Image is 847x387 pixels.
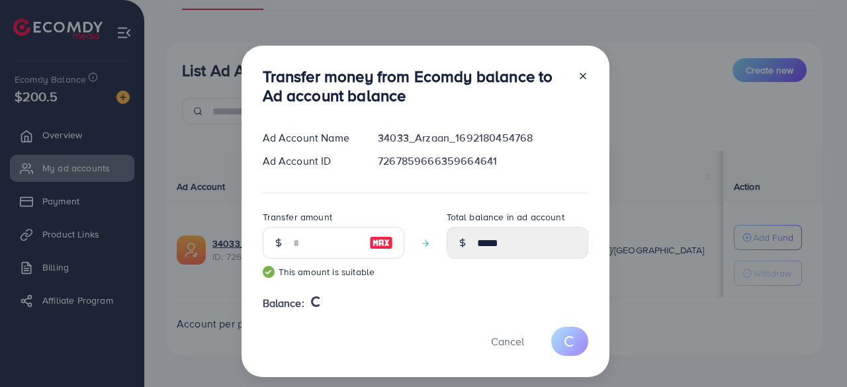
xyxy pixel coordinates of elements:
[369,235,393,251] img: image
[367,130,598,146] div: 34033_Arzaan_1692180454768
[252,153,368,169] div: Ad Account ID
[491,334,524,349] span: Cancel
[367,153,598,169] div: 7267859666359664641
[252,130,368,146] div: Ad Account Name
[263,67,567,105] h3: Transfer money from Ecomdy balance to Ad account balance
[474,327,541,355] button: Cancel
[263,266,275,278] img: guide
[263,296,304,311] span: Balance:
[447,210,564,224] label: Total balance in ad account
[263,265,404,279] small: This amount is suitable
[791,327,837,377] iframe: Chat
[263,210,332,224] label: Transfer amount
